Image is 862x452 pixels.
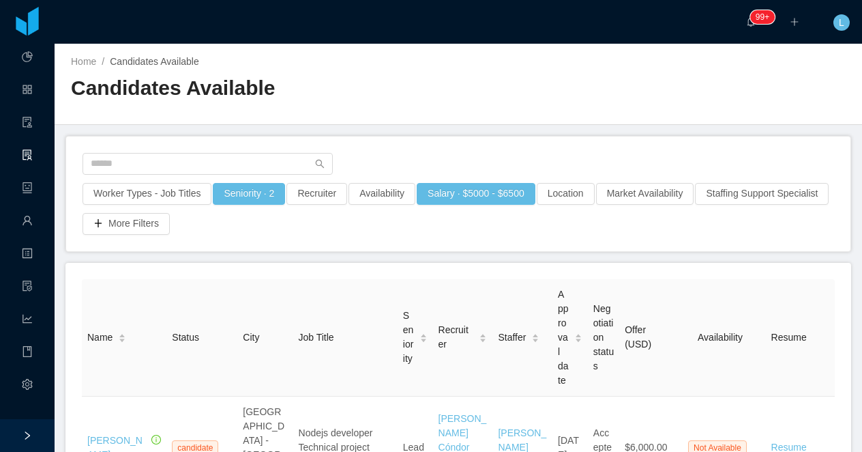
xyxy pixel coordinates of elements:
span: Status [172,332,199,343]
button: Worker Types - Job Titles [83,183,211,205]
i: icon: plus [790,17,799,27]
i: icon: caret-up [419,332,427,336]
span: Candidates Available [110,56,199,67]
a: icon: audit [22,109,33,138]
span: Staffer [498,330,526,345]
span: Availability [698,332,743,343]
span: L [839,14,844,31]
span: Recruiter [439,323,474,352]
button: Salary · $5000 - $6500 [417,183,535,205]
h2: Candidates Available [71,74,458,102]
i: icon: bell [746,17,756,27]
button: Location [537,183,595,205]
i: icon: file-protect [22,274,33,302]
span: / [102,56,104,67]
sup: 575 [750,10,775,24]
i: icon: caret-down [419,337,427,341]
i: icon: caret-down [479,337,487,341]
a: icon: pie-chart [22,44,33,72]
span: City [243,332,259,343]
i: icon: info-circle [151,435,161,444]
span: Name [87,330,113,345]
i: icon: book [22,340,33,367]
i: icon: line-chart [22,307,33,335]
i: icon: caret-up [532,332,539,336]
i: icon: caret-down [574,337,582,341]
div: Sort [118,332,126,341]
i: icon: search [315,159,325,169]
i: icon: solution [22,143,33,171]
button: Availability [348,183,415,205]
i: icon: caret-down [532,337,539,341]
span: Offer (USD) [625,324,651,350]
button: Market Availability [596,183,694,205]
span: Negotiation status [593,303,614,371]
a: icon: appstore [22,76,33,105]
button: icon: plusMore Filters [83,213,170,235]
a: icon: user [22,208,33,236]
a: icon: robot [22,175,33,203]
div: Sort [531,332,539,341]
a: Home [71,56,96,67]
i: icon: caret-up [479,332,487,336]
i: icon: caret-up [119,332,126,336]
button: Staffing Support Specialist [695,183,829,205]
div: Sort [574,332,582,341]
a: icon: profile [22,240,33,269]
i: icon: caret-up [574,332,582,336]
span: Nodejs developer [299,427,373,438]
div: Sort [419,332,428,341]
span: Approval date [558,287,569,388]
i: icon: setting [22,373,33,400]
span: Job Title [299,332,334,343]
i: icon: caret-down [119,337,126,341]
span: Resume [771,332,807,343]
button: Seniority · 2 [213,183,285,205]
span: Seniority [403,309,414,366]
div: Sort [479,332,487,341]
button: Recruiter [286,183,347,205]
